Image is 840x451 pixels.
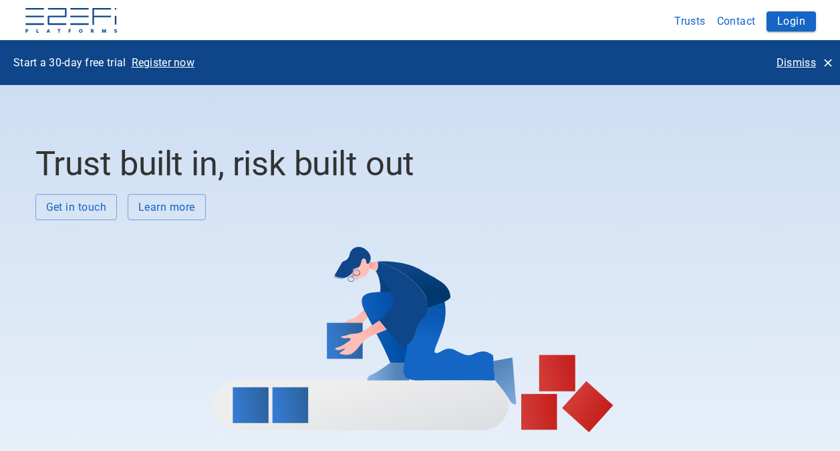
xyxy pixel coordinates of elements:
button: Learn more [128,194,206,220]
button: Get in touch [35,194,118,220]
p: Dismiss [777,55,816,70]
p: Start a 30-day free trial [13,55,126,70]
button: Register now [126,51,200,74]
button: Dismiss [771,51,837,74]
p: Register now [132,55,195,70]
h2: Trust built in, risk built out [35,144,791,183]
